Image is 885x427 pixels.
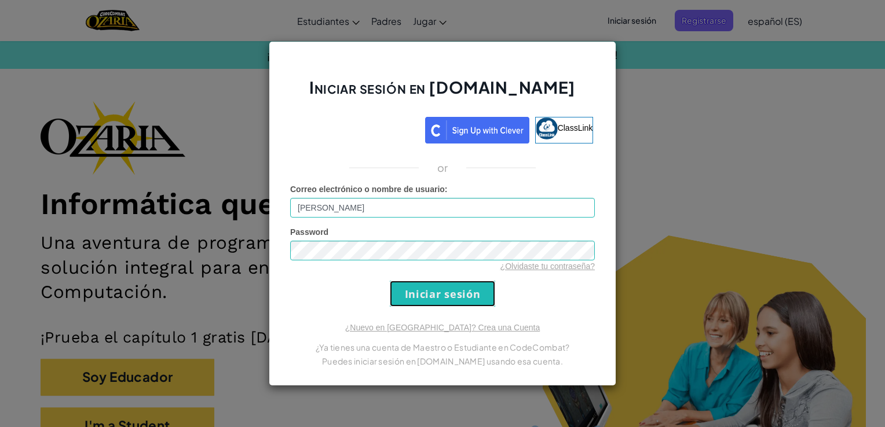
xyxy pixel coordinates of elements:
[390,281,495,307] input: Iniciar sesión
[290,354,595,368] p: Puedes iniciar sesión en [DOMAIN_NAME] usando esa cuenta.
[290,76,595,110] h2: Iniciar sesión en [DOMAIN_NAME]
[425,117,529,143] img: clever_sso_button@2x.png
[290,183,448,195] label: :
[558,123,593,132] span: ClassLink
[290,227,328,237] span: Password
[290,185,445,194] span: Correo electrónico o nombre de usuario
[290,340,595,354] p: ¿Ya tienes una cuenta de Maestro o Estudiante en CodeCombat?
[437,161,448,175] p: or
[536,117,558,139] img: classlink-logo-small.png
[647,12,873,117] iframe: Diálogo de Acceder con Google
[500,262,595,271] a: ¿Olvidaste tu contraseña?
[345,323,540,332] a: ¿Nuevo en [GEOGRAPHIC_DATA]? Crea una Cuenta
[286,116,425,141] iframe: Botón de Acceder con Google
